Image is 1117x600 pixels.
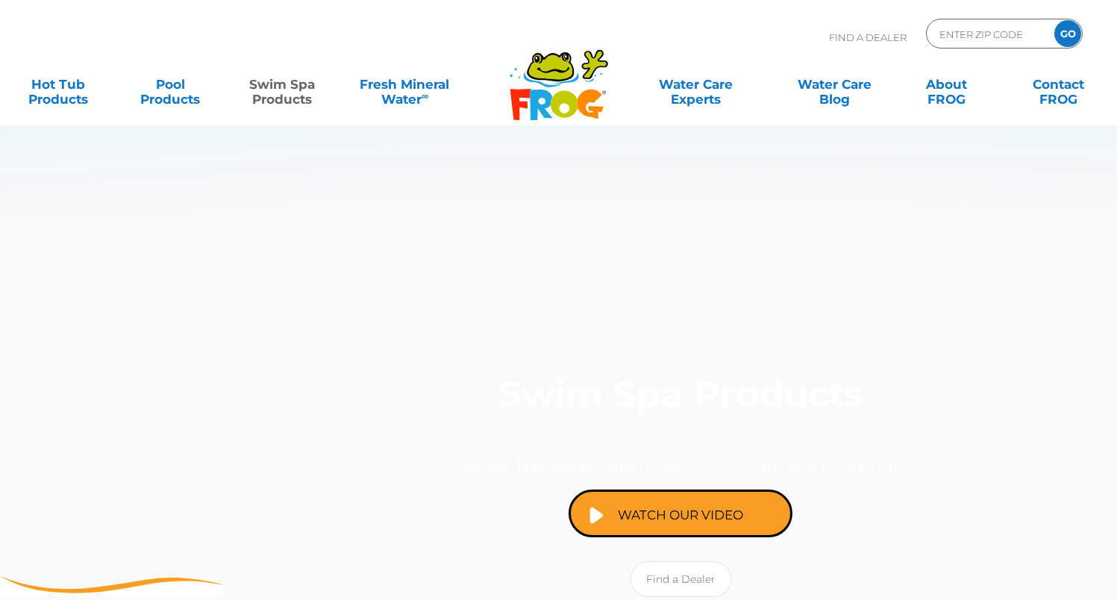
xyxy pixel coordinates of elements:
h1: Swim Spa Products [308,375,1053,436]
a: ContactFROG [1015,69,1102,99]
a: Watch Our Video [569,490,792,537]
p: Find A Dealer [829,19,907,56]
a: PoolProducts [127,69,214,99]
a: Water CareExperts [625,69,766,99]
sup: ∞ [422,90,428,101]
a: Water CareBlog [792,69,879,99]
input: GO [1054,20,1081,47]
a: Swim SpaProducts [239,69,326,99]
p: Leave the water care to us – your swim spa is calling! [308,451,1053,482]
a: AboutFROG [904,69,991,99]
a: Find a Dealer [631,561,731,597]
img: Frog Products Logo [501,30,616,121]
a: Hot TubProducts [15,69,102,99]
a: Fresh MineralWater∞ [351,69,460,99]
